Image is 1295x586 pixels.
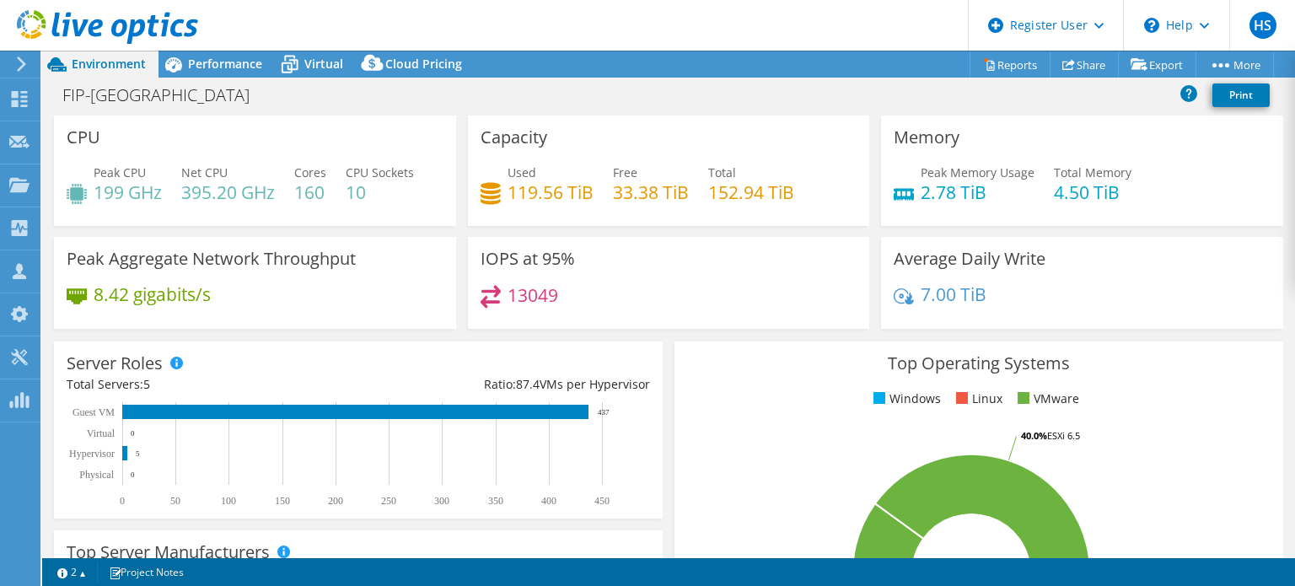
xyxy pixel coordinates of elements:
[1054,183,1131,202] h4: 4.50 TiB
[94,164,146,180] span: Peak CPU
[613,164,637,180] span: Free
[687,354,1271,373] h3: Top Operating Systems
[1047,429,1080,442] tspan: ESXi 6.5
[1021,429,1047,442] tspan: 40.0%
[131,429,135,438] text: 0
[181,183,275,202] h4: 395.20 GHz
[358,375,650,394] div: Ratio: VMs per Hypervisor
[97,562,196,583] a: Project Notes
[952,390,1002,408] li: Linux
[46,562,98,583] a: 2
[79,469,114,481] text: Physical
[921,183,1034,202] h4: 2.78 TiB
[516,376,540,392] span: 87.4
[87,427,116,439] text: Virtual
[541,495,556,507] text: 400
[69,448,115,460] text: Hypervisor
[67,354,163,373] h3: Server Roles
[1118,51,1196,78] a: Export
[708,164,736,180] span: Total
[869,390,941,408] li: Windows
[170,495,180,507] text: 50
[921,164,1034,180] span: Peak Memory Usage
[181,164,228,180] span: Net CPU
[508,164,536,180] span: Used
[481,250,575,268] h3: IOPS at 95%
[143,376,150,392] span: 5
[488,495,503,507] text: 350
[1196,51,1274,78] a: More
[1013,390,1079,408] li: VMware
[613,183,689,202] h4: 33.38 TiB
[67,250,356,268] h3: Peak Aggregate Network Throughput
[94,285,211,304] h4: 8.42 gigabits/s
[508,286,558,304] h4: 13049
[894,128,959,147] h3: Memory
[136,449,140,458] text: 5
[594,495,610,507] text: 450
[921,285,986,304] h4: 7.00 TiB
[131,470,135,479] text: 0
[67,375,358,394] div: Total Servers:
[508,183,594,202] h4: 119.56 TiB
[67,543,270,562] h3: Top Server Manufacturers
[385,56,462,72] span: Cloud Pricing
[67,128,100,147] h3: CPU
[1054,164,1131,180] span: Total Memory
[221,495,236,507] text: 100
[72,56,146,72] span: Environment
[708,183,794,202] h4: 152.94 TiB
[294,183,326,202] h4: 160
[188,56,262,72] span: Performance
[275,495,290,507] text: 150
[970,51,1051,78] a: Reports
[598,408,610,417] text: 437
[1212,83,1270,107] a: Print
[73,406,115,418] text: Guest VM
[94,183,162,202] h4: 199 GHz
[434,495,449,507] text: 300
[346,164,414,180] span: CPU Sockets
[1249,12,1276,39] span: HS
[328,495,343,507] text: 200
[304,56,343,72] span: Virtual
[381,495,396,507] text: 250
[481,128,547,147] h3: Capacity
[55,86,276,105] h1: FIP-[GEOGRAPHIC_DATA]
[1050,51,1119,78] a: Share
[294,164,326,180] span: Cores
[346,183,414,202] h4: 10
[120,495,125,507] text: 0
[894,250,1045,268] h3: Average Daily Write
[1144,18,1159,33] svg: \n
